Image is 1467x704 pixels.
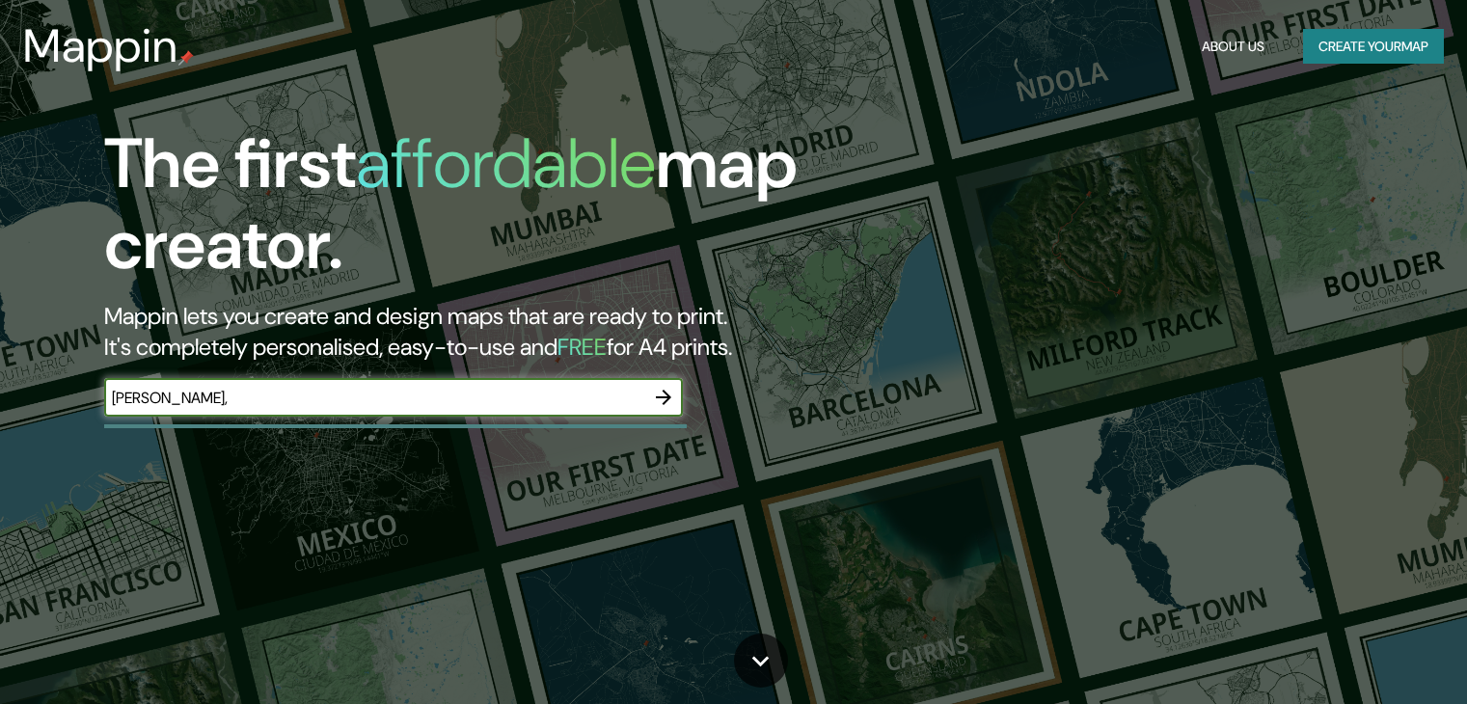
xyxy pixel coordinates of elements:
h5: FREE [557,332,607,362]
h1: affordable [356,119,656,208]
h3: Mappin [23,19,178,73]
h1: The first map creator. [104,123,838,301]
h2: Mappin lets you create and design maps that are ready to print. It's completely personalised, eas... [104,301,838,363]
iframe: Help widget launcher [1295,629,1446,683]
img: mappin-pin [178,50,194,66]
input: Choose your favourite place [104,387,644,409]
button: About Us [1194,29,1272,65]
button: Create yourmap [1303,29,1444,65]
